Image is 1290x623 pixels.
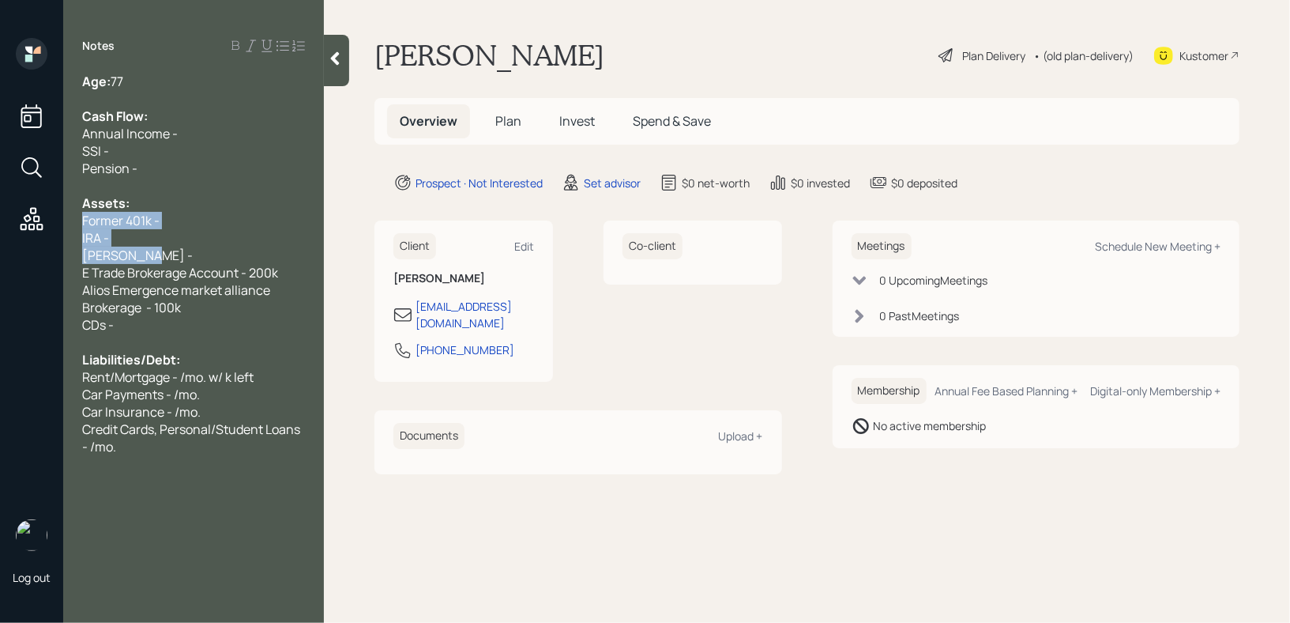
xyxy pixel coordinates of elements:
[962,47,1025,64] div: Plan Delivery
[82,264,278,281] span: E Trade Brokerage Account - 200k
[416,298,534,331] div: [EMAIL_ADDRESS][DOMAIN_NAME]
[82,386,200,403] span: Car Payments - /mo.
[514,239,534,254] div: Edit
[935,383,1078,398] div: Annual Fee Based Planning +
[82,281,273,316] span: Alios Emergence market alliance Brokerage - 100k
[852,378,927,404] h6: Membership
[874,417,987,434] div: No active membership
[559,112,595,130] span: Invest
[791,175,850,191] div: $0 invested
[111,73,123,90] span: 77
[82,125,178,142] span: Annual Income -
[622,233,683,259] h6: Co-client
[16,519,47,551] img: retirable_logo.png
[82,316,114,334] span: CDs -
[880,272,988,289] div: 0 Upcoming Meeting s
[400,112,457,130] span: Overview
[416,175,543,191] div: Prospect · Not Interested
[1033,47,1134,64] div: • (old plan-delivery)
[82,403,201,421] span: Car Insurance - /mo.
[82,38,115,54] label: Notes
[82,229,109,247] span: IRA -
[82,73,111,90] span: Age:
[682,175,750,191] div: $0 net-worth
[891,175,957,191] div: $0 deposited
[393,233,436,259] h6: Client
[82,351,180,368] span: Liabilities/Debt:
[13,570,51,585] div: Log out
[82,212,160,229] span: Former 401k -
[880,308,960,324] div: 0 Past Meeting s
[393,272,534,285] h6: [PERSON_NAME]
[495,112,521,130] span: Plan
[633,112,711,130] span: Spend & Save
[82,247,193,264] span: [PERSON_NAME] -
[82,421,303,455] span: Credit Cards, Personal/Student Loans - /mo.
[374,38,604,73] h1: [PERSON_NAME]
[82,142,109,160] span: SSI -
[416,342,514,358] div: [PHONE_NUMBER]
[719,429,763,444] div: Upload +
[584,175,641,191] div: Set advisor
[82,194,130,212] span: Assets:
[82,108,148,125] span: Cash Flow:
[393,423,464,449] h6: Documents
[1090,383,1220,398] div: Digital-only Membership +
[1179,47,1228,64] div: Kustomer
[82,160,137,177] span: Pension -
[852,233,912,259] h6: Meetings
[82,368,254,386] span: Rent/Mortgage - /mo. w/ k left
[1095,239,1220,254] div: Schedule New Meeting +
